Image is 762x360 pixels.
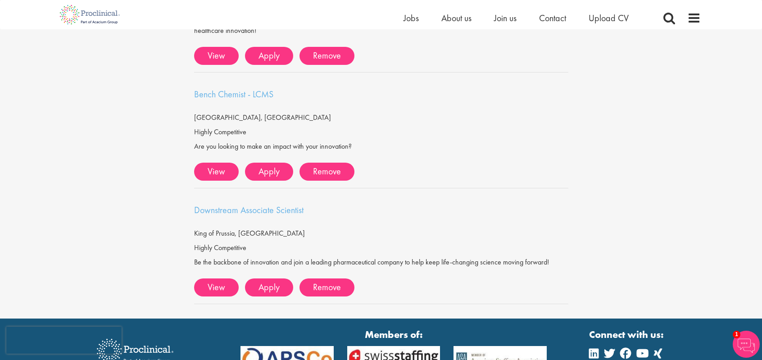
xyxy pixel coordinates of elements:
a: Downstream Associate Scientist [194,204,304,216]
a: View [194,278,239,296]
a: Apply [245,47,293,65]
a: Jobs [404,12,419,24]
img: Chatbot [733,331,760,358]
div: Highly Competitive [194,241,568,255]
iframe: reCAPTCHA [6,327,122,354]
div: King of Prussia, [GEOGRAPHIC_DATA] [194,226,568,241]
strong: Members of: [240,328,547,342]
a: Upload CV [589,12,629,24]
a: View [194,47,239,65]
a: Remove [299,47,354,65]
span: 1 [733,331,740,338]
a: View [194,163,239,181]
div: Be the backbone of innovation and join a leading pharmaceutical company to help keep life-changin... [194,255,568,269]
div: [GEOGRAPHIC_DATA], [GEOGRAPHIC_DATA] [194,110,568,125]
a: Apply [245,163,293,181]
strong: Connect with us: [589,328,666,342]
a: Contact [539,12,566,24]
a: Apply [245,278,293,296]
div: Are you looking to make an impact with your innovation? [194,139,568,154]
a: About us [441,12,472,24]
a: Remove [299,163,354,181]
div: Highly Competitive [194,125,568,139]
a: Remove [299,278,354,296]
a: Join us [494,12,517,24]
a: Bench Chemist - LCMS [194,88,273,100]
